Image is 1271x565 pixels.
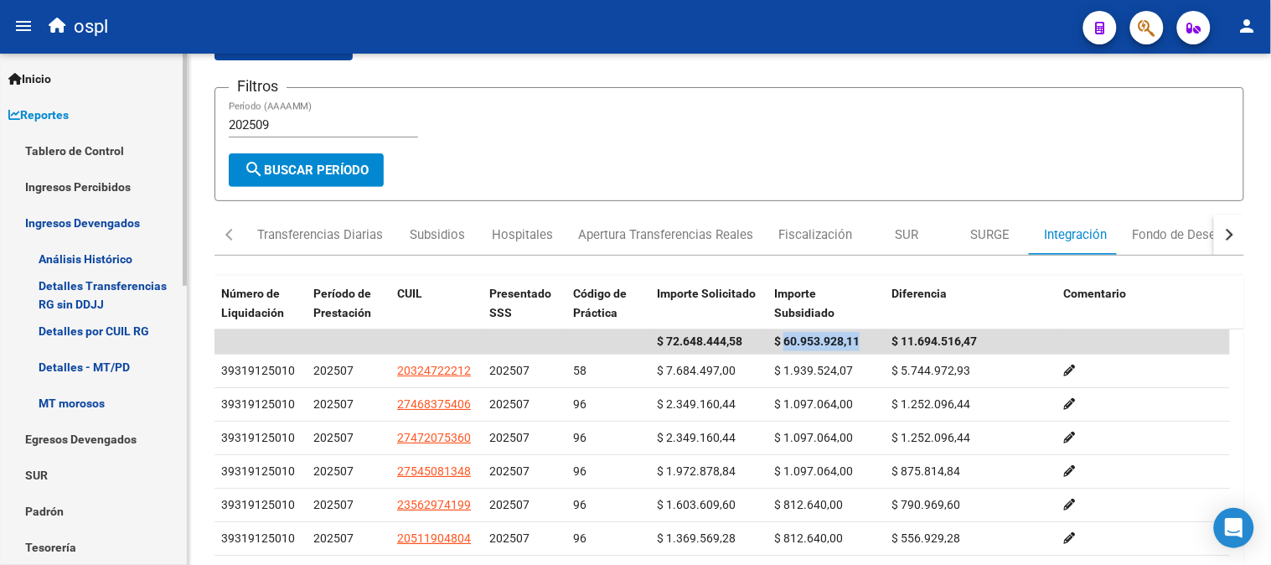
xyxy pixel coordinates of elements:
span: 202507 [489,364,530,377]
span: $ 2.349.160,44 [657,397,736,411]
span: $ 1.939.524,07 [774,364,853,377]
span: 20324722212 [397,364,471,377]
datatable-header-cell: Importe Subsidiado [767,276,885,331]
span: $ 1.097.064,00 [774,431,853,444]
span: 39319125010 [221,498,295,511]
span: $ 790.969,60 [891,498,960,511]
span: $ 812.640,00 [774,498,843,511]
datatable-header-cell: Diferencia [885,276,1057,331]
span: 96 [573,531,586,545]
span: 58 [573,364,586,377]
datatable-header-cell: Número de Liquidación [214,276,307,331]
span: $ 1.252.096,44 [891,397,970,411]
span: Buscar Período [244,163,369,178]
mat-icon: person [1237,16,1258,36]
span: Comentario [1064,287,1127,300]
span: 96 [573,431,586,444]
datatable-header-cell: Importe Solicitado [650,276,767,331]
div: SURGE [971,225,1010,244]
span: $ 5.744.972,93 [891,364,970,377]
span: 202507 [489,498,530,511]
div: Fondo de Desempleo [1133,225,1252,244]
span: Inicio [8,70,51,88]
span: 23562974199 [397,498,471,511]
span: 27545081348 [397,464,471,478]
span: $ 7.684.497,00 [657,364,736,377]
div: Subsidios [410,225,465,244]
span: 96 [573,397,586,411]
span: $ 60.953.928,11 [774,334,860,348]
h3: Filtros [229,75,287,98]
span: Importe Solicitado [657,287,756,300]
span: $ 11.694.516,47 [891,334,977,348]
span: 202507 [313,431,354,444]
mat-icon: search [244,159,264,179]
span: $ 72.648.444,58 [657,334,742,348]
span: 27472075360 [397,431,471,444]
div: Integración [1045,225,1108,244]
datatable-header-cell: Comentario [1057,276,1230,331]
span: ospl [74,8,108,45]
div: Transferencias Diarias [257,225,383,244]
div: Apertura Transferencias Reales [578,225,753,244]
span: Presentado SSS [489,287,551,319]
span: 20511904804 [397,531,471,545]
span: 202507 [313,397,354,411]
span: $ 875.814,84 [891,464,960,478]
span: $ 1.252.096,44 [891,431,970,444]
span: 39319125010 [221,397,295,411]
span: $ 2.349.160,44 [657,431,736,444]
span: $ 812.640,00 [774,531,843,545]
span: 96 [573,464,586,478]
span: $ 1.097.064,00 [774,397,853,411]
mat-icon: menu [13,16,34,36]
span: $ 556.929,28 [891,531,960,545]
span: $ 1.097.064,00 [774,464,853,478]
span: 202507 [313,498,354,511]
span: Importe Subsidiado [774,287,834,319]
span: 202507 [489,397,530,411]
div: SUR [895,225,918,244]
span: $ 1.603.609,60 [657,498,736,511]
span: $ 1.972.878,84 [657,464,736,478]
span: 202507 [489,464,530,478]
datatable-header-cell: Período de Prestación [307,276,390,331]
span: 96 [573,498,586,511]
span: Diferencia [891,287,947,300]
div: Fiscalización [778,225,852,244]
span: 202507 [489,431,530,444]
span: Reportes [8,106,69,124]
span: CUIL [397,287,422,300]
datatable-header-cell: Código de Práctica [566,276,650,331]
span: Código de Práctica [573,287,627,319]
span: 202507 [313,531,354,545]
div: Hospitales [492,225,553,244]
span: $ 1.369.569,28 [657,531,736,545]
span: 39319125010 [221,464,295,478]
span: 39319125010 [221,531,295,545]
span: Período de Prestación [313,287,371,319]
span: 27468375406 [397,397,471,411]
span: Número de Liquidación [221,287,284,319]
datatable-header-cell: Presentado SSS [483,276,566,331]
div: Open Intercom Messenger [1214,508,1254,548]
span: 39319125010 [221,431,295,444]
span: 202507 [489,531,530,545]
datatable-header-cell: CUIL [390,276,483,331]
span: 202507 [313,464,354,478]
span: 202507 [313,364,354,377]
span: 39319125010 [221,364,295,377]
button: Buscar Período [229,153,384,187]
